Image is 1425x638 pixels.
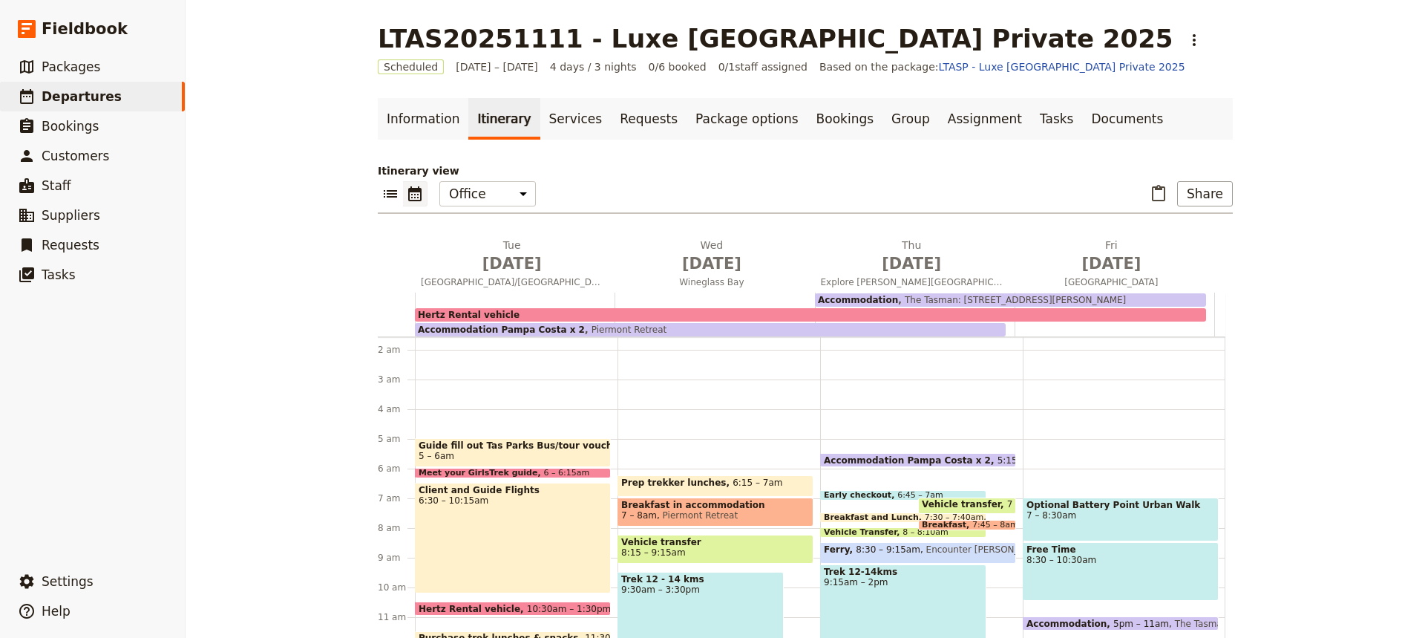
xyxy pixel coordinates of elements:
[815,238,1015,293] button: Thu [DATE]Explore [PERSON_NAME][GEOGRAPHIC_DATA]
[378,433,415,445] div: 5 am
[415,293,1215,336] div: Accommodation Pampa Costa x 2Piermont RetreatHertz Rental vehicleAccommodationThe Tasman: [STREET...
[902,528,949,537] span: 8 – 8:10am
[550,59,637,74] span: 4 days / 3 nights
[1007,499,1057,512] span: 7 – 7:35am
[1021,253,1202,275] span: [DATE]
[922,521,972,530] span: Breakfast
[378,344,415,356] div: 2 am
[939,98,1031,140] a: Assignment
[819,59,1185,74] span: Based on the package:
[615,276,808,288] span: Wineglass Bay
[415,308,1206,322] div: Hertz Rental vehicle
[419,440,607,451] span: Guide fill out Tas Parks Bus/tour voucher week before and print for vehicle
[821,253,1003,275] span: [DATE]
[718,59,807,74] span: 0 / 1 staff assigned
[456,59,538,74] span: [DATE] – [DATE]
[378,181,403,206] button: List view
[415,438,611,467] div: Guide fill out Tas Parks Bus/tour voucher week before and print for vehicle5 – 6am
[378,522,415,534] div: 8 am
[687,98,807,140] a: Package options
[649,59,707,74] span: 0/6 booked
[824,513,925,522] span: Breakfast and Lunch
[415,602,611,616] div: Hertz Rental vehicle10:30am – 1:30pm
[617,535,813,564] div: Vehicle transfer8:15 – 9:15am
[378,24,1173,53] h1: LTAS20251111 - Luxe [GEOGRAPHIC_DATA] Private 2025
[657,510,738,521] span: Piermont Retreat
[419,485,607,495] span: Client and Guide Flights
[882,98,939,140] a: Group
[1023,616,1219,631] div: Accommodation5pm – 11amThe Tasman: [STREET_ADDRESS][PERSON_NAME]
[621,574,780,585] span: Trek 12 - 14 kms
[1169,619,1396,628] span: The Tasman: [STREET_ADDRESS][PERSON_NAME]
[419,495,607,506] span: 6:30 – 10:15am
[1026,619,1113,628] span: Accommodation
[824,567,983,577] span: Trek 12-14kms
[615,238,814,293] button: Wed [DATE]Wineglass Bay
[419,604,527,613] span: Hertz Rental vehicle
[621,478,733,488] span: Prep trekker lunches
[818,295,898,305] span: Accommodation
[824,544,856,555] span: Ferry
[621,585,780,595] span: 9:30am – 3:30pm
[1026,510,1215,521] span: 7 – 8:30am
[419,469,543,478] span: Meet your GirlsTrek guide
[1031,98,1083,140] a: Tasks
[815,293,1206,307] div: AccommodationThe Tasman: [STREET_ADDRESS][PERSON_NAME]
[920,544,1142,561] span: Encounter [PERSON_NAME][GEOGRAPHIC_DATA]
[1082,98,1172,140] a: Documents
[415,468,611,478] div: Meet your GirlsTrek guide6 – 6:15am
[820,542,1016,564] div: Ferry8:30 – 9:15amEncounter [PERSON_NAME][GEOGRAPHIC_DATA]
[621,547,686,558] span: 8:15 – 9:15am
[820,512,986,523] div: Breakfast and Lunch7:30 – 7:40amSpirit Of [PERSON_NAME] Cafe: [STREET_ADDRESS][PERSON_NAME]
[585,325,666,335] span: Piermont Retreat
[42,208,100,223] span: Suppliers
[611,98,687,140] a: Requests
[621,510,657,521] span: 7 – 8am
[621,500,810,510] span: Breakfast in accommodation
[1026,555,1215,565] span: 8:30 – 10:30am
[1023,498,1219,541] div: Optional Battery Point Urban Walk7 – 8:30am
[419,451,454,461] span: 5 – 6am
[42,178,71,193] span: Staff
[918,520,1016,530] div: Breakfast7:45 – 8am
[617,498,813,527] div: Breakfast in accommodation7 – 8amPiermont Retreat
[415,323,1006,336] div: Accommodation Pampa Costa x 2Piermont Retreat
[540,98,612,140] a: Services
[1021,238,1202,275] h2: Fri
[922,499,1007,510] span: Vehicle transfer
[972,521,1018,530] span: 7:45 – 8am
[378,582,415,593] div: 10 am
[897,491,943,500] span: 6:45 – 7am
[378,492,415,504] div: 7 am
[621,537,810,547] span: Vehicle transfer
[820,453,1016,467] div: Accommodation Pampa Costa x 25:15pm – 5:30am
[421,238,603,275] h2: Tue
[820,527,986,538] div: Vehicle Transfer8 – 8:10am
[821,238,1003,275] h2: Thu
[42,59,100,74] span: Packages
[42,119,99,134] span: Bookings
[543,469,589,478] span: 6 – 6:15am
[824,528,902,537] span: Vehicle Transfer
[527,604,612,613] span: 10:30am – 1:30pm
[1146,181,1171,206] button: Paste itinerary item
[378,552,415,564] div: 9 am
[378,163,1233,178] p: Itinerary view
[620,253,802,275] span: [DATE]
[939,61,1185,73] a: LTASP - Luxe [GEOGRAPHIC_DATA] Private 2025
[403,181,427,206] button: Calendar view
[42,89,122,104] span: Departures
[415,276,609,288] span: [GEOGRAPHIC_DATA]/[GEOGRAPHIC_DATA]/[GEOGRAPHIC_DATA]
[42,238,99,253] span: Requests
[418,325,585,335] span: Accommodation Pampa Costa x 2
[378,403,415,415] div: 4 am
[42,149,109,163] span: Customers
[415,238,615,293] button: Tue [DATE][GEOGRAPHIC_DATA]/[GEOGRAPHIC_DATA]/[GEOGRAPHIC_DATA]
[1177,181,1233,206] button: Share
[617,475,813,497] div: Prep trekker lunches6:15 – 7am
[1015,276,1208,288] span: [GEOGRAPHIC_DATA]
[1113,619,1169,628] span: 5pm – 11am
[378,98,468,140] a: Information
[42,267,76,282] span: Tasks
[468,98,540,140] a: Itinerary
